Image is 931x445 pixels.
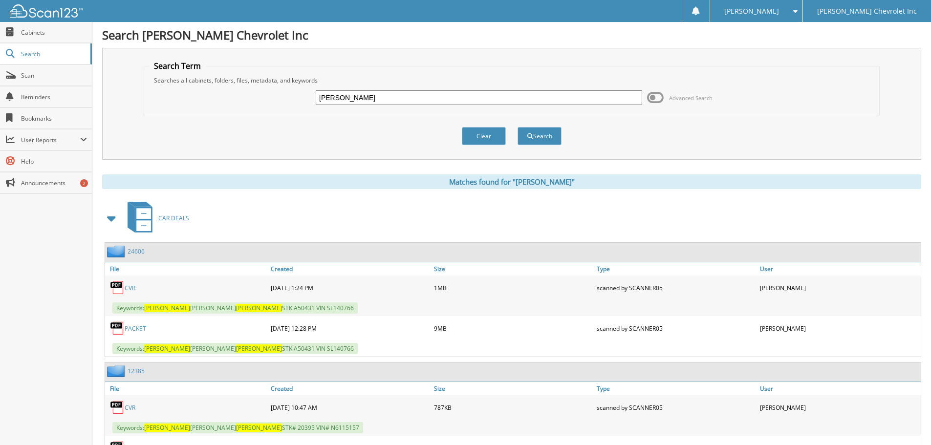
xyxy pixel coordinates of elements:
a: Created [268,262,432,275]
span: Search [21,50,86,58]
div: scanned by SCANNER05 [594,318,758,338]
div: [DATE] 10:47 AM [268,398,432,417]
div: 9MB [432,318,595,338]
div: Matches found for "[PERSON_NAME]" [102,174,921,189]
span: Keywords: [PERSON_NAME] STK# 20395 VIN# N6115157 [112,422,363,433]
span: Scan [21,71,87,80]
img: PDF.png [110,400,125,415]
a: CAR DEALS [122,199,189,237]
span: User Reports [21,136,80,144]
div: scanned by SCANNER05 [594,278,758,297]
a: Size [432,382,595,395]
div: [PERSON_NAME] [758,278,921,297]
span: [PERSON_NAME] [236,344,282,353]
div: [DATE] 1:24 PM [268,278,432,297]
a: Type [594,382,758,395]
span: [PERSON_NAME] [236,424,282,432]
span: Keywords: [PERSON_NAME] STK A50431 VIN SL140766 [112,302,358,314]
span: [PERSON_NAME] [144,344,190,353]
span: Help [21,157,87,166]
span: [PERSON_NAME] Chevrolet Inc [817,8,917,14]
img: PDF.png [110,321,125,336]
a: User [758,382,921,395]
button: Search [518,127,562,145]
a: PACKET [125,324,146,333]
img: PDF.png [110,280,125,295]
a: 24606 [128,247,145,255]
a: Created [268,382,432,395]
legend: Search Term [149,61,206,71]
img: folder2.png [107,365,128,377]
span: [PERSON_NAME] [724,8,779,14]
h1: Search [PERSON_NAME] Chevrolet Inc [102,27,921,43]
div: 1MB [432,278,595,297]
a: File [105,262,268,275]
div: [PERSON_NAME] [758,398,921,417]
span: Advanced Search [669,94,713,102]
a: User [758,262,921,275]
a: 12385 [128,367,145,375]
img: scan123-logo-white.svg [10,4,83,18]
img: folder2.png [107,245,128,257]
span: CAR DEALS [158,214,189,222]
span: Reminders [21,93,87,101]
div: [PERSON_NAME] [758,318,921,338]
a: CVR [125,284,135,292]
a: Type [594,262,758,275]
span: Announcements [21,179,87,187]
span: [PERSON_NAME] [236,304,282,312]
a: Size [432,262,595,275]
span: [PERSON_NAME] [144,424,190,432]
a: File [105,382,268,395]
span: Bookmarks [21,114,87,123]
span: Keywords: [PERSON_NAME] STK A50431 VIN SL140766 [112,343,358,354]
button: Clear [462,127,506,145]
div: 2 [80,179,88,187]
span: Cabinets [21,28,87,37]
div: [DATE] 12:28 PM [268,318,432,338]
div: Searches all cabinets, folders, files, metadata, and keywords [149,76,874,85]
iframe: Chat Widget [882,398,931,445]
div: 787KB [432,398,595,417]
a: CVR [125,403,135,412]
span: [PERSON_NAME] [144,304,190,312]
div: scanned by SCANNER05 [594,398,758,417]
